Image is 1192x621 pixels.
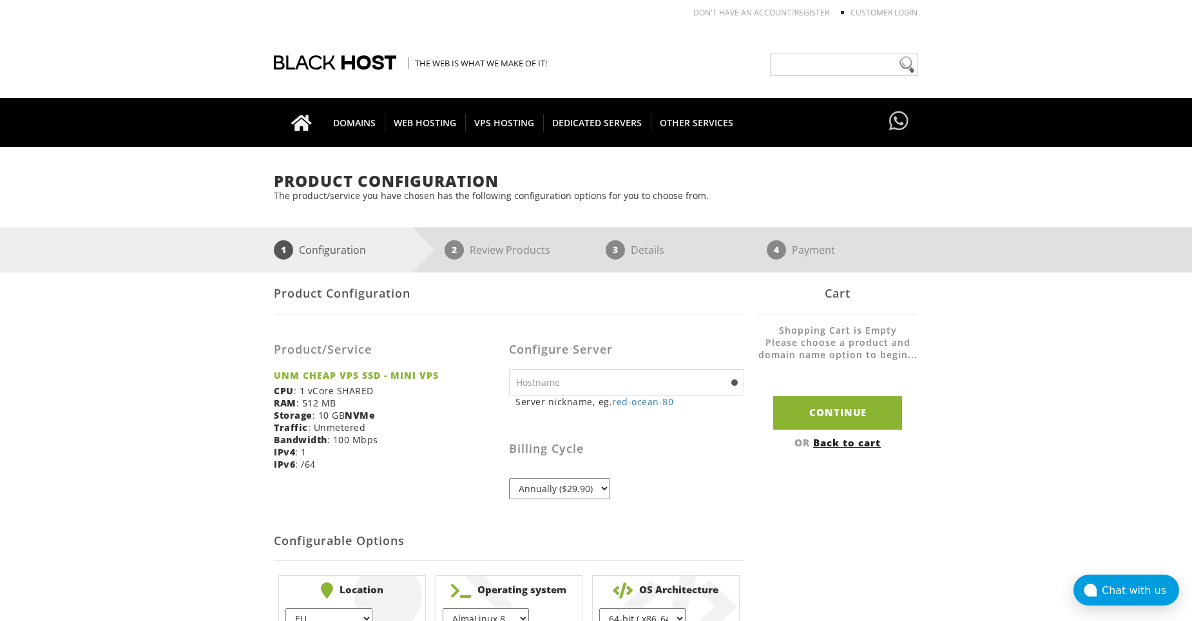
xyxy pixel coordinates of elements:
[509,369,744,396] input: Hostname
[674,7,829,18] li: Don't have an account?
[770,53,918,76] input: Need help?
[324,98,385,147] a: DOMAINS
[274,385,294,397] b: CPU
[445,240,464,260] span: 2
[792,240,835,260] p: Payment
[757,324,918,374] li: Shopping Cart is Empty Please choose a product and domain name option to begin...
[274,409,312,421] b: Storage
[651,98,742,147] a: OTHER SERVICES
[773,396,902,429] input: Continue
[274,397,296,409] b: RAM
[509,443,744,455] h3: Billing Cycle
[1073,575,1179,606] button: Chat with us
[408,57,547,69] span: The Web is what we make of it!
[515,396,744,408] small: Server nickname, eg.
[851,7,918,18] a: Customer Login
[606,240,625,260] span: 3
[1102,584,1179,597] div: Chat with us
[274,272,744,314] div: Product Configuration
[274,421,308,434] b: Traffic
[543,98,651,147] a: DEDICATED SERVERS
[767,240,786,260] span: 4
[299,240,366,260] p: Configuration
[274,369,499,381] strong: UNM CHEAP VPS SSD - MINI VPS
[757,272,918,314] div: Cart
[443,582,576,598] b: Operating system
[278,98,325,147] a: Go to homepage
[274,343,499,356] h3: Product/Service
[274,324,509,480] div: : 1 vCore SHARED : 512 MB : 10 GB : Unmetered : 100 Mbps : 1 : /64
[324,114,385,131] span: DOMAINS
[465,114,544,131] span: VPS HOSTING
[274,458,295,470] b: IPv6
[274,434,327,446] b: Bandwidth
[509,343,744,356] h3: Configure Server
[599,582,733,598] b: OS Architecture
[274,240,293,260] span: 1
[543,114,651,131] span: DEDICATED SERVERS
[385,114,466,131] span: WEB HOSTING
[612,396,673,408] a: red-ocean-80
[794,7,829,18] a: REGISTER
[274,173,918,189] h1: Product Configuration
[274,189,918,202] p: The product/service you have chosen has the following configuration options for you to choose from.
[757,436,918,449] div: OR
[274,522,744,561] h2: Configurable Options
[651,114,742,131] span: OTHER SERVICES
[813,436,881,449] a: Back to cart
[470,240,550,260] p: Review Products
[345,409,375,421] b: NVMe
[274,446,295,458] b: IPv4
[886,98,912,146] a: Have questions?
[465,98,544,147] a: VPS HOSTING
[631,240,664,260] p: Details
[385,98,466,147] a: WEB HOSTING
[285,582,419,598] b: Location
